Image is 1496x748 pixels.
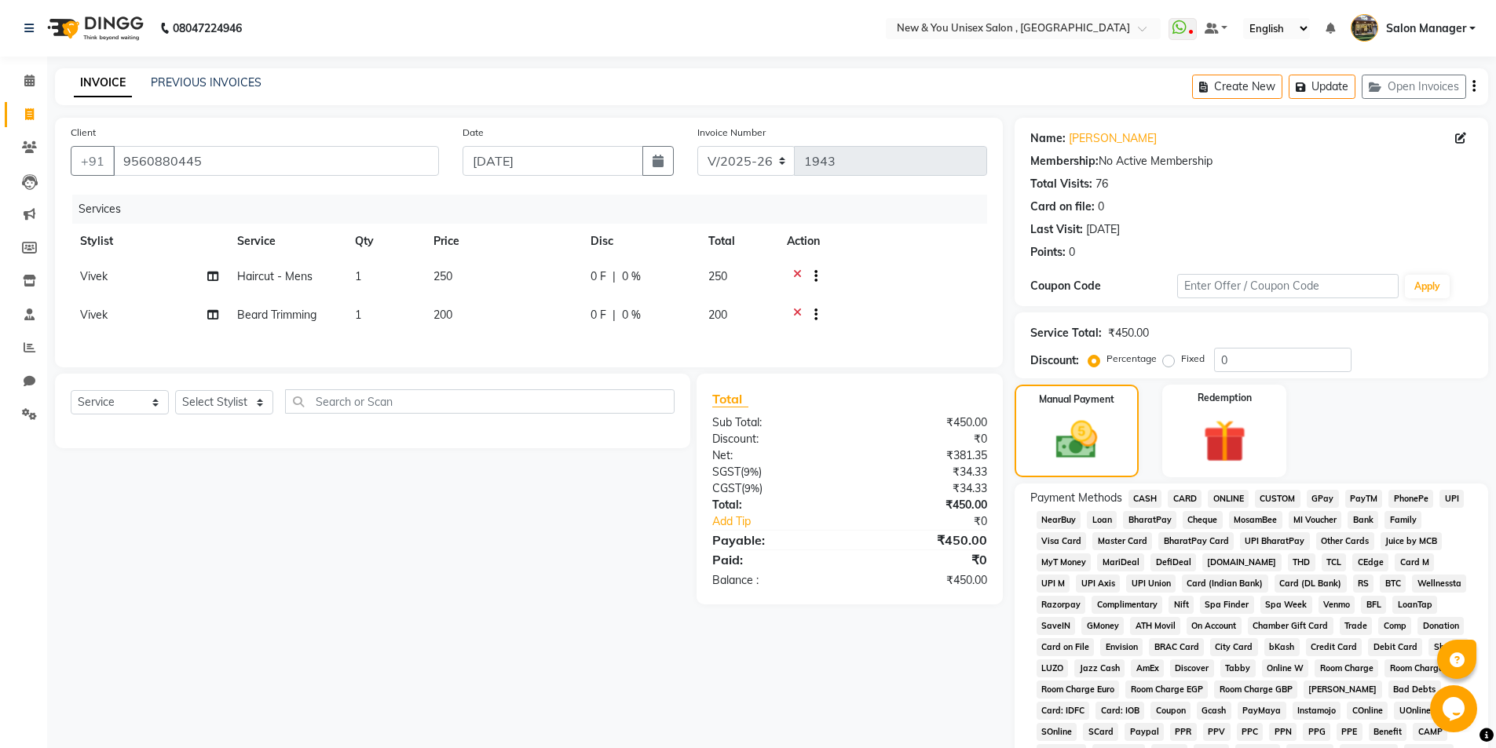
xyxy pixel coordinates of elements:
[1083,723,1118,741] span: SCard
[1098,199,1104,215] div: 0
[1289,75,1355,99] button: Update
[700,464,850,480] div: ( )
[1037,702,1090,720] span: Card: IDFC
[700,414,850,431] div: Sub Total:
[1306,638,1362,656] span: Credit Card
[1269,723,1297,741] span: PPN
[1043,416,1110,464] img: _cash.svg
[1030,352,1079,369] div: Discount:
[1237,723,1264,741] span: PPC
[700,431,850,447] div: Discount:
[1322,553,1347,571] span: TCL
[712,481,741,495] span: CGST
[1369,723,1407,741] span: Benefit
[1108,325,1149,341] div: ₹450.00
[1304,680,1382,699] span: [PERSON_NAME]
[1198,391,1252,405] label: Redemption
[346,224,424,259] th: Qty
[1069,130,1157,147] a: [PERSON_NAME]
[1131,659,1164,677] span: AmEx
[80,269,108,283] span: Vivek
[1384,659,1469,677] span: Room Charge USD
[622,307,641,323] span: 0 %
[1190,414,1260,468] img: _gift.svg
[613,268,616,285] span: |
[1192,75,1282,99] button: Create New
[1345,490,1383,508] span: PayTM
[744,465,759,478] span: 9%
[1086,221,1120,238] div: [DATE]
[1030,199,1095,215] div: Card on file:
[1076,575,1120,593] span: UPI Axis
[1170,723,1197,741] span: PPR
[1030,176,1092,192] div: Total Visits:
[1412,575,1466,593] span: Wellnessta
[1289,511,1342,529] span: MI Voucher
[1037,659,1069,677] span: LUZO
[71,126,96,140] label: Client
[463,126,484,140] label: Date
[1037,617,1076,635] span: SaveIN
[850,531,999,549] div: ₹450.00
[697,126,766,140] label: Invoice Number
[700,572,850,589] div: Balance :
[71,224,228,259] th: Stylist
[708,269,727,283] span: 250
[700,531,850,549] div: Payable:
[1177,274,1399,298] input: Enter Offer / Coupon Code
[1150,702,1191,720] span: Coupon
[1395,553,1434,571] span: Card M
[40,6,148,50] img: logo
[1388,490,1433,508] span: PhonePe
[1197,702,1231,720] span: Gcash
[1220,659,1256,677] span: Tabby
[1417,617,1464,635] span: Donation
[1293,702,1341,720] span: Instamojo
[1439,490,1464,508] span: UPI
[1030,490,1122,506] span: Payment Methods
[1081,617,1124,635] span: GMoney
[1319,596,1355,614] span: Venmo
[1388,680,1441,699] span: Bad Debts
[1037,638,1095,656] span: Card on File
[1125,723,1164,741] span: Paypal
[237,269,313,283] span: Haircut - Mens
[1392,596,1437,614] span: LoanTap
[1316,532,1374,550] span: Other Cards
[72,195,999,224] div: Services
[1037,532,1087,550] span: Visa Card
[591,307,606,323] span: 0 F
[1240,532,1310,550] span: UPI BharatPay
[1100,638,1143,656] span: Envision
[1123,511,1176,529] span: BharatPay
[1037,596,1086,614] span: Razorpay
[581,224,699,259] th: Disc
[1337,723,1362,741] span: PPE
[1200,596,1254,614] span: Spa Finder
[71,146,115,176] button: +91
[1315,659,1378,677] span: Room Charge
[1030,130,1066,147] div: Name:
[1125,680,1208,699] span: Room Charge EGP
[1202,553,1282,571] span: [DOMAIN_NAME]
[1181,352,1205,366] label: Fixed
[1087,511,1117,529] span: Loan
[1380,575,1406,593] span: BTC
[1238,702,1286,720] span: PayMaya
[1362,75,1466,99] button: Open Invoices
[700,497,850,513] div: Total:
[74,69,132,97] a: INVOICE
[1037,553,1092,571] span: MyT Money
[1352,553,1388,571] span: CEdge
[1150,553,1196,571] span: DefiDeal
[1037,723,1077,741] span: SOnline
[1413,723,1447,741] span: CAMP
[1183,511,1223,529] span: Cheque
[1030,244,1066,261] div: Points:
[708,308,727,322] span: 200
[424,224,581,259] th: Price
[1208,490,1249,508] span: ONLINE
[850,550,999,569] div: ₹0
[1039,392,1114,407] label: Manual Payment
[591,268,606,285] span: 0 F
